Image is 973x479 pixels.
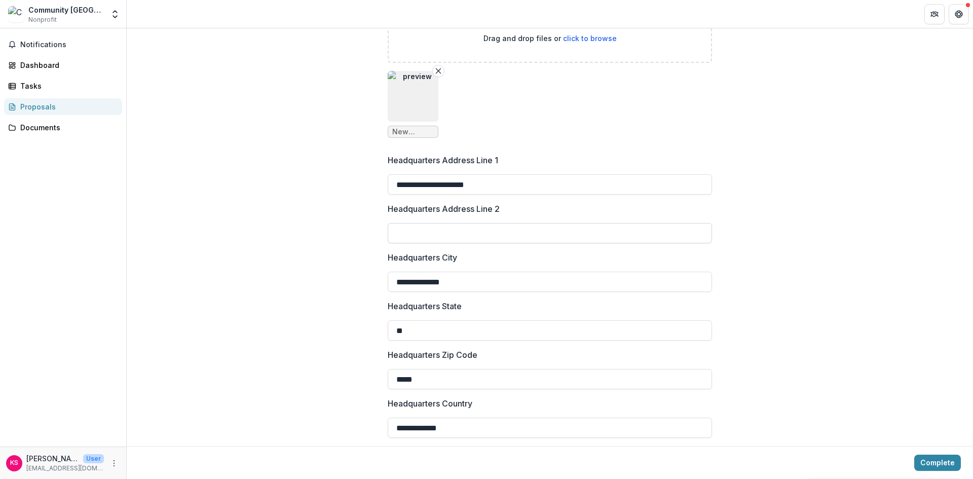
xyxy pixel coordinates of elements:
button: Partners [924,4,945,24]
div: Dashboard [20,60,114,70]
a: Documents [4,119,122,136]
div: Proposals [20,101,114,112]
div: Community [GEOGRAPHIC_DATA] [28,5,104,15]
button: Complete [914,455,961,471]
img: preview [388,71,438,122]
div: Documents [20,122,114,133]
p: Headquarters Zip Code [388,349,477,361]
a: Proposals [4,98,122,115]
button: Get Help [949,4,969,24]
button: Open entity switcher [108,4,122,24]
p: [PERSON_NAME] [26,453,79,464]
div: Tasks [20,81,114,91]
a: Dashboard [4,57,122,73]
p: Headquarters City [388,251,457,264]
p: User [83,454,104,463]
img: Community Counseling Center [8,6,24,22]
span: Nonprofit [28,15,57,24]
div: Kyle Schott [10,460,18,466]
button: Remove File [432,65,444,77]
span: click to browse [563,34,617,43]
p: Headquarters Country [388,397,472,410]
span: New Logo.png [392,128,434,136]
button: Notifications [4,36,122,53]
span: Notifications [20,41,118,49]
button: More [108,457,120,469]
p: Headquarters Address Line 2 [388,203,500,215]
a: Tasks [4,78,122,94]
p: Drag and drop files or [483,33,617,44]
p: Headquarters Address Line 1 [388,154,498,166]
div: Remove FilepreviewNew Logo.png [388,71,438,138]
p: Headquarters State [388,300,462,312]
p: [EMAIL_ADDRESS][DOMAIN_NAME] [26,464,104,473]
